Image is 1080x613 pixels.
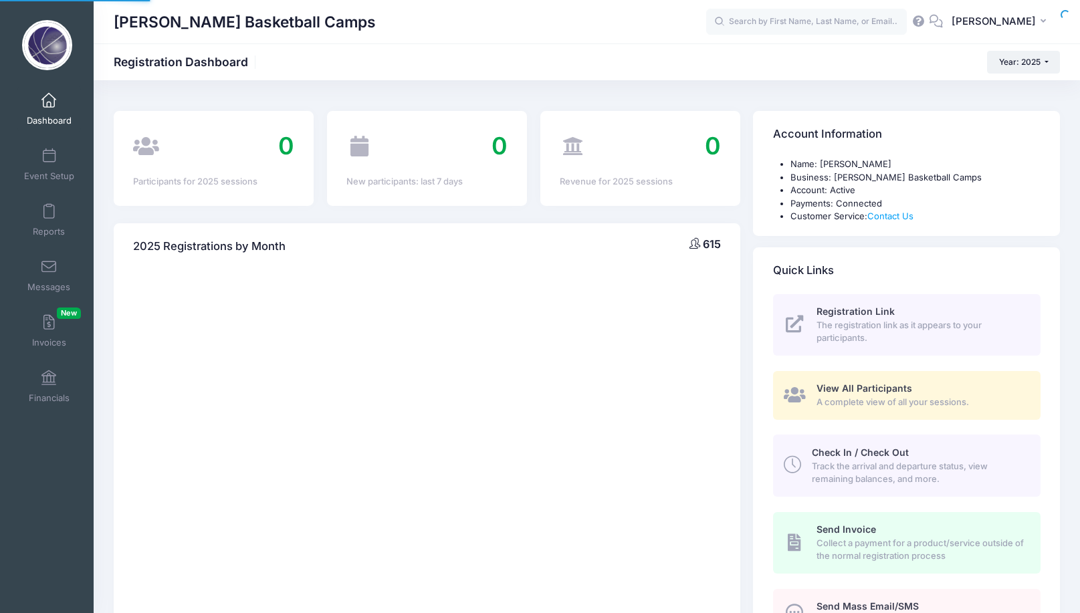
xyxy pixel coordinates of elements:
a: Reports [17,197,81,243]
span: Invoices [32,337,66,348]
div: Participants for 2025 sessions [133,175,294,189]
li: Payments: Connected [790,197,1041,211]
span: 0 [705,131,721,160]
h1: Registration Dashboard [114,55,259,69]
a: InvoicesNew [17,308,81,354]
span: A complete view of all your sessions. [817,396,1025,409]
a: Financials [17,363,81,410]
li: Account: Active [790,184,1041,197]
span: [PERSON_NAME] [952,14,1036,29]
h4: Account Information [773,116,882,154]
span: Event Setup [24,170,74,182]
div: New participants: last 7 days [346,175,508,189]
span: Messages [27,281,70,293]
span: Check In / Check Out [812,447,909,458]
button: Year: 2025 [987,51,1060,74]
span: The registration link as it appears to your participants. [817,319,1025,345]
span: Reports [33,226,65,237]
a: Dashboard [17,86,81,132]
span: View All Participants [817,382,912,394]
span: Registration Link [817,305,895,317]
a: Check In / Check Out Track the arrival and departure status, view remaining balances, and more. [773,435,1041,496]
span: Collect a payment for a product/service outside of the normal registration process [817,537,1025,563]
li: Business: [PERSON_NAME] Basketball Camps [790,171,1041,185]
a: Messages [17,252,81,299]
span: 0 [492,131,508,160]
span: Dashboard [27,115,72,126]
h4: 2025 Registrations by Month [133,227,286,265]
span: 0 [278,131,294,160]
img: Sean O'Regan Basketball Camps [22,20,72,70]
a: Registration Link The registration link as it appears to your participants. [773,294,1041,356]
h4: Quick Links [773,251,834,289]
span: Financials [29,392,70,404]
a: Event Setup [17,141,81,188]
button: [PERSON_NAME] [943,7,1060,37]
a: Contact Us [867,211,913,221]
span: Send Invoice [817,523,876,535]
a: Send Invoice Collect a payment for a product/service outside of the normal registration process [773,512,1041,574]
h1: [PERSON_NAME] Basketball Camps [114,7,376,37]
input: Search by First Name, Last Name, or Email... [706,9,907,35]
span: Track the arrival and departure status, view remaining balances, and more. [812,460,1025,486]
li: Name: [PERSON_NAME] [790,158,1041,171]
span: 615 [703,237,721,251]
span: New [57,308,81,319]
a: View All Participants A complete view of all your sessions. [773,371,1041,420]
span: Year: 2025 [999,57,1041,67]
span: Send Mass Email/SMS [817,600,919,612]
div: Revenue for 2025 sessions [560,175,721,189]
li: Customer Service: [790,210,1041,223]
